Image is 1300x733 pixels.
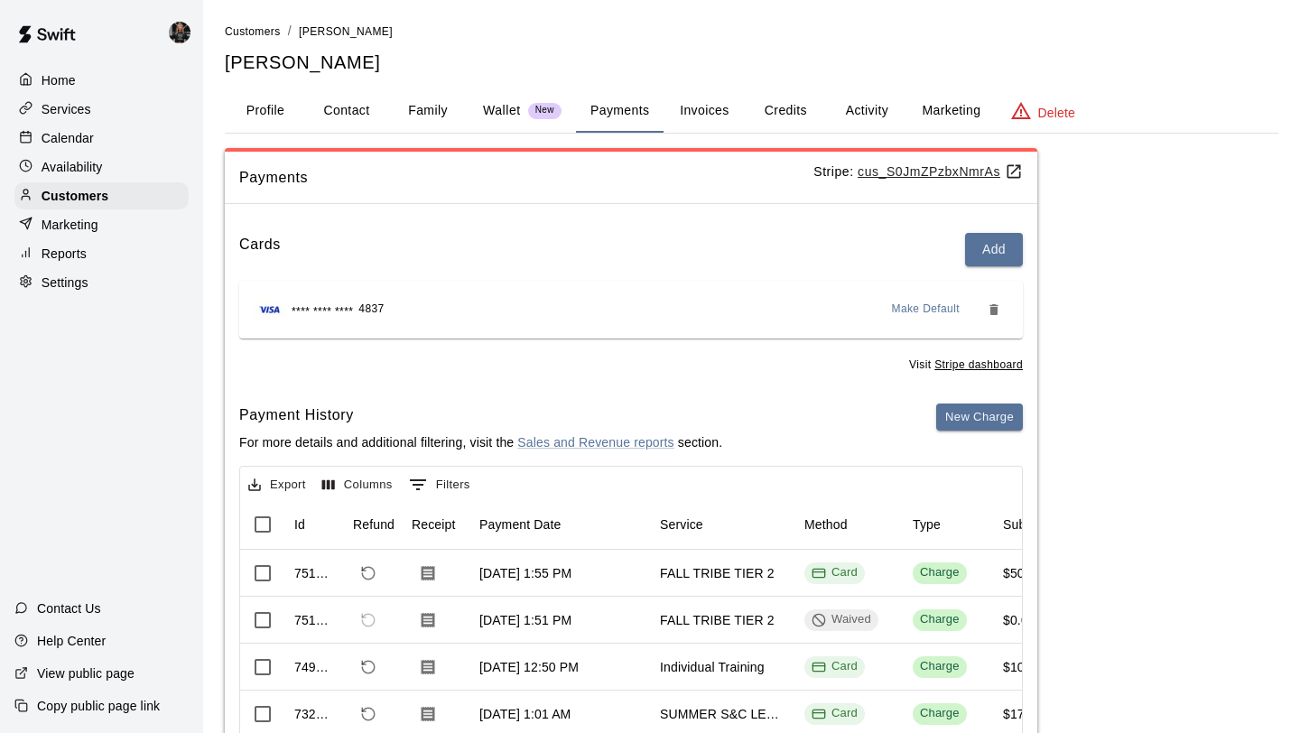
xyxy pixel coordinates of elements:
[225,89,306,133] button: Profile
[358,301,384,319] span: 4837
[660,658,765,676] div: Individual Training
[344,499,403,550] div: Refund
[812,611,871,628] div: Waived
[285,499,344,550] div: Id
[576,89,664,133] button: Payments
[42,245,87,263] p: Reports
[483,101,521,120] p: Wallet
[37,664,135,682] p: View public page
[306,89,387,133] button: Contact
[528,105,562,116] span: New
[14,211,189,238] a: Marketing
[920,564,960,581] div: Charge
[920,611,960,628] div: Charge
[517,435,673,450] a: Sales and Revenue reports
[42,216,98,234] p: Marketing
[403,499,470,550] div: Receipt
[288,22,292,41] li: /
[42,129,94,147] p: Calendar
[239,166,813,190] span: Payments
[353,605,384,636] span: Refund payment
[934,358,1023,371] a: Stripe dashboard
[826,89,907,133] button: Activity
[1003,658,1050,676] div: $100.00
[745,89,826,133] button: Credits
[14,182,189,209] a: Customers
[14,240,189,267] a: Reports
[904,499,994,550] div: Type
[660,499,703,550] div: Service
[294,564,335,582] div: 751810
[254,301,286,319] img: Credit card brand logo
[660,564,775,582] div: FALL TRIBE TIER 2
[920,658,960,675] div: Charge
[239,433,722,451] p: For more details and additional filtering, visit the section.
[651,499,795,550] div: Service
[37,632,106,650] p: Help Center
[858,164,1023,179] a: cus_S0JmZPzbxNmrAs
[225,22,1278,42] nav: breadcrumb
[479,564,571,582] div: Aug 12, 2025, 1:55 PM
[294,705,335,723] div: 732028
[936,404,1023,431] button: New Charge
[412,499,456,550] div: Receipt
[892,301,961,319] span: Make Default
[353,499,395,550] div: Refund
[239,233,281,266] h6: Cards
[225,23,281,38] a: Customers
[812,658,858,675] div: Card
[404,470,475,499] button: Show filters
[994,499,1084,550] div: Subtotal
[225,25,281,38] span: Customers
[1003,564,1050,582] div: $500.00
[14,96,189,123] a: Services
[479,705,571,723] div: Aug 2, 2025, 1:01 AM
[37,697,160,715] p: Copy public page link
[37,599,101,617] p: Contact Us
[965,233,1023,266] button: Add
[909,357,1023,375] span: Visit
[14,67,189,94] a: Home
[42,274,88,292] p: Settings
[42,187,108,205] p: Customers
[412,651,444,683] button: Download Receipt
[165,14,203,51] div: Lauren Acker
[14,269,189,296] a: Settings
[299,25,393,38] span: [PERSON_NAME]
[353,652,384,682] span: Refund payment
[412,698,444,730] button: Download Receipt
[294,658,335,676] div: 749553
[14,125,189,152] div: Calendar
[913,499,941,550] div: Type
[294,611,335,629] div: 751806
[387,89,469,133] button: Family
[244,471,311,499] button: Export
[42,100,91,118] p: Services
[470,499,651,550] div: Payment Date
[1038,104,1075,122] p: Delete
[812,705,858,722] div: Card
[353,699,384,729] span: Refund payment
[479,658,579,676] div: Aug 11, 2025, 12:50 PM
[42,158,103,176] p: Availability
[1003,499,1051,550] div: Subtotal
[980,295,1008,324] button: Remove
[664,89,745,133] button: Invoices
[813,162,1023,181] p: Stripe:
[795,499,904,550] div: Method
[294,499,305,550] div: Id
[239,404,722,427] h6: Payment History
[318,471,397,499] button: Select columns
[412,604,444,636] button: Download Receipt
[225,51,1278,75] h5: [PERSON_NAME]
[14,153,189,181] a: Availability
[412,557,444,589] button: Download Receipt
[1003,705,1050,723] div: $178.29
